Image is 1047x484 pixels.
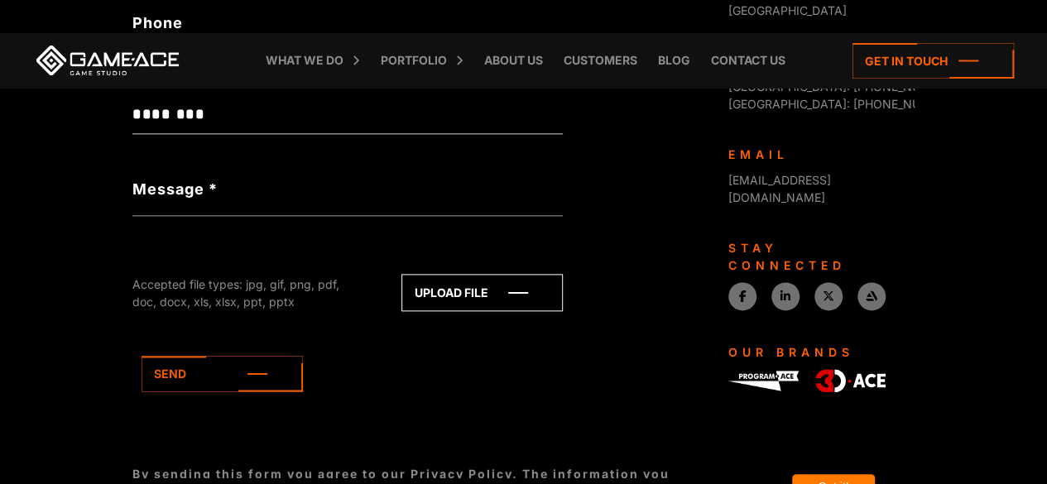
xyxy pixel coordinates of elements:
[728,173,831,204] a: [EMAIL_ADDRESS][DOMAIN_NAME]
[703,33,794,88] a: Contact us
[728,97,957,111] span: [GEOGRAPHIC_DATA]: [PHONE_NUMBER]
[728,343,902,361] div: Our Brands
[815,369,886,392] img: 3D-Ace
[728,239,902,274] div: Stay connected
[728,146,902,163] div: Email
[401,274,563,311] a: Upload file
[650,33,699,88] a: Blog
[852,43,1014,79] a: Get in touch
[132,276,364,310] div: Accepted file types: jpg, gif, png, pdf, doc, docx, xls, xlsx, ppt, pptx
[257,33,352,88] a: What we do
[142,356,303,391] a: Send
[372,33,455,88] a: Portfolio
[132,178,218,200] label: Message *
[132,12,563,34] label: Phone
[728,371,799,390] img: Program-Ace
[476,33,551,88] a: About Us
[555,33,646,88] a: Customers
